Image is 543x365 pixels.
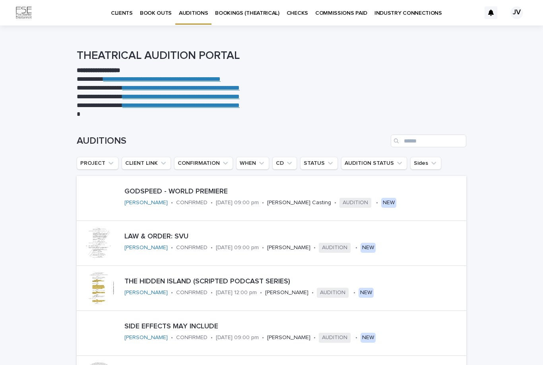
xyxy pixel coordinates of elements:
[300,157,338,170] button: STATUS
[361,333,376,343] div: NEW
[211,244,213,251] p: •
[391,135,466,147] input: Search
[176,199,208,206] p: CONFIRMED
[211,289,213,296] p: •
[77,266,466,311] a: THE HIDDEN ISLAND (SCRIPTED PODCAST SERIES)[PERSON_NAME] •CONFIRMED•[DATE] 12:00 pm•[PERSON_NAME]...
[334,199,336,206] p: •
[216,244,259,251] p: [DATE] 09:00 pm
[124,244,168,251] a: [PERSON_NAME]
[171,334,173,341] p: •
[267,334,310,341] p: [PERSON_NAME]
[312,289,314,296] p: •
[77,221,466,266] a: LAW & ORDER: SVU[PERSON_NAME] •CONFIRMED•[DATE] 09:00 pm•[PERSON_NAME]•AUDITION•NEW
[211,199,213,206] p: •
[171,199,173,206] p: •
[176,289,208,296] p: CONFIRMED
[262,244,264,251] p: •
[319,243,351,253] span: AUDITION
[77,135,388,147] h1: AUDITIONS
[314,334,316,341] p: •
[359,288,374,298] div: NEW
[124,187,463,196] p: GODSPEED - WORLD PREMIERE
[319,333,351,343] span: AUDITION
[16,5,32,21] img: Km9EesSdRbS9ajqhBzyo
[216,334,259,341] p: [DATE] 09:00 pm
[265,289,308,296] p: [PERSON_NAME]
[176,244,208,251] p: CONFIRMED
[176,334,208,341] p: CONFIRMED
[314,244,316,251] p: •
[77,176,466,221] a: GODSPEED - WORLD PREMIERE[PERSON_NAME] •CONFIRMED•[DATE] 09:00 pm•[PERSON_NAME] Casting•AUDITION•NEW
[272,157,297,170] button: CD
[410,157,441,170] button: Sides
[355,334,357,341] p: •
[122,157,171,170] button: CLIENT LINK
[124,289,168,296] a: [PERSON_NAME]
[124,232,440,241] p: LAW & ORDER: SVU
[171,289,173,296] p: •
[361,243,376,253] div: NEW
[124,334,168,341] a: [PERSON_NAME]
[77,49,466,63] h1: THEATRICAL AUDITION PORTAL
[510,6,523,19] div: JV
[77,311,466,356] a: SIDE EFFECTS MAY INCLUDE[PERSON_NAME] •CONFIRMED•[DATE] 09:00 pm•[PERSON_NAME]•AUDITION•NEW
[353,289,355,296] p: •
[339,198,371,208] span: AUDITION
[171,244,173,251] p: •
[317,288,349,298] span: AUDITION
[174,157,233,170] button: CONFIRMATION
[355,244,357,251] p: •
[262,199,264,206] p: •
[124,322,463,331] p: SIDE EFFECTS MAY INCLUDE
[341,157,407,170] button: AUDITION STATUS
[77,157,118,170] button: PROJECT
[124,277,463,286] p: THE HIDDEN ISLAND (SCRIPTED PODCAST SERIES)
[262,334,264,341] p: •
[216,289,257,296] p: [DATE] 12:00 pm
[376,199,378,206] p: •
[236,157,269,170] button: WHEN
[267,244,310,251] p: [PERSON_NAME]
[216,199,259,206] p: [DATE] 09:00 pm
[211,334,213,341] p: •
[381,198,396,208] div: NEW
[124,199,168,206] a: [PERSON_NAME]
[260,289,262,296] p: •
[267,199,331,206] p: [PERSON_NAME] Casting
